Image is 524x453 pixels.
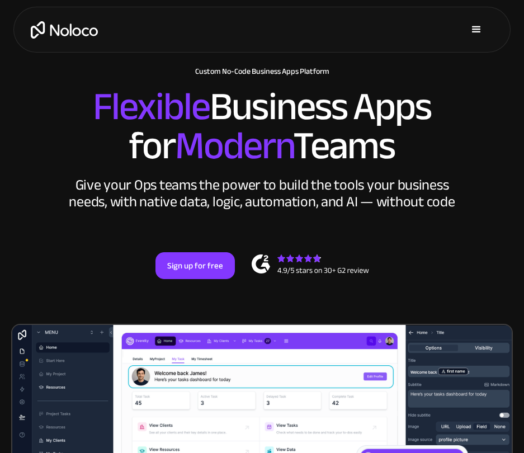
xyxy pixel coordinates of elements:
[155,252,235,279] a: Sign up for free
[11,87,513,166] h2: Business Apps for Teams
[460,13,493,46] div: menu
[11,67,513,76] h1: Custom No-Code Business Apps Platform
[175,109,293,182] span: Modern
[93,70,210,143] span: Flexible
[67,177,458,210] div: Give your Ops teams the power to build the tools your business needs, with native data, logic, au...
[31,21,98,39] a: home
